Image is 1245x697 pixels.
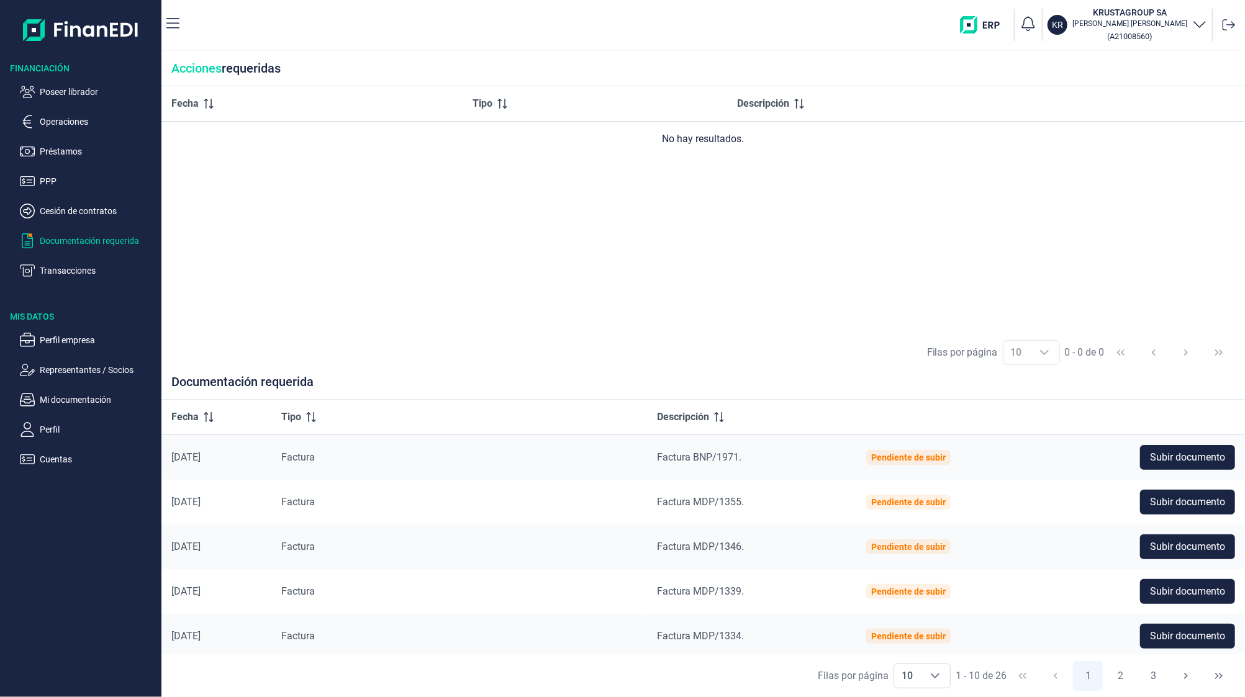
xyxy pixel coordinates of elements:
[920,664,950,688] div: Choose
[1008,661,1038,691] button: First Page
[171,451,261,464] div: [DATE]
[281,410,301,425] span: Tipo
[171,132,1235,146] div: No hay resultados.
[1072,6,1187,19] h3: KRUSTAGROUP SA
[1048,6,1207,43] button: KRKRUSTAGROUP SA[PERSON_NAME] [PERSON_NAME](A21008560)
[20,144,156,159] button: Préstamos
[20,392,156,407] button: Mi documentación
[281,451,315,463] span: Factura
[40,422,156,437] p: Perfil
[171,585,261,598] div: [DATE]
[40,333,156,348] p: Perfil empresa
[171,541,261,553] div: [DATE]
[871,542,946,552] div: Pendiente de subir
[1106,661,1136,691] button: Page 2
[473,96,492,111] span: Tipo
[1140,534,1235,559] button: Subir documento
[23,10,139,50] img: Logo de aplicación
[871,631,946,641] div: Pendiente de subir
[40,263,156,278] p: Transacciones
[1171,338,1201,367] button: Next Page
[737,96,789,111] span: Descripción
[657,496,744,508] span: Factura MDP/1355.
[20,362,156,377] button: Representantes / Socios
[40,392,156,407] p: Mi documentación
[171,496,261,508] div: [DATE]
[161,374,1245,400] div: Documentación requerida
[1140,490,1235,515] button: Subir documento
[818,668,889,683] div: Filas por página
[40,144,156,159] p: Préstamos
[281,496,315,508] span: Factura
[20,114,156,129] button: Operaciones
[1204,661,1234,691] button: Last Page
[40,233,156,248] p: Documentación requerida
[1150,539,1225,554] span: Subir documento
[161,51,1245,86] div: requeridas
[20,333,156,348] button: Perfil empresa
[1108,32,1152,41] small: Copiar cif
[171,410,199,425] span: Fecha
[40,452,156,467] p: Cuentas
[960,16,1009,34] img: erp
[40,362,156,377] p: Representantes / Socios
[657,451,741,463] span: Factura BNP/1971.
[1139,338,1169,367] button: Previous Page
[1041,661,1071,691] button: Previous Page
[20,204,156,218] button: Cesión de contratos
[20,84,156,99] button: Poseer librador
[1073,661,1103,691] button: Page 1
[20,233,156,248] button: Documentación requerida
[657,630,744,642] span: Factura MDP/1334.
[171,630,261,642] div: [DATE]
[1065,348,1105,357] span: 0 - 0 de 0
[1140,579,1235,604] button: Subir documento
[1072,19,1187,29] p: [PERSON_NAME] [PERSON_NAME]
[281,541,315,552] span: Factura
[927,345,998,360] div: Filas por página
[871,587,946,596] div: Pendiente de subir
[1139,661,1169,691] button: Page 3
[40,204,156,218] p: Cesión de contratos
[20,422,156,437] button: Perfil
[20,174,156,189] button: PPP
[657,585,744,597] span: Factura MDP/1339.
[1150,629,1225,644] span: Subir documento
[281,585,315,597] span: Factura
[171,96,199,111] span: Fecha
[871,497,946,507] div: Pendiente de subir
[657,410,709,425] span: Descripción
[1106,338,1136,367] button: First Page
[171,61,222,76] span: Acciones
[956,671,1007,681] span: 1 - 10 de 26
[1150,495,1225,510] span: Subir documento
[40,84,156,99] p: Poseer librador
[20,452,156,467] button: Cuentas
[40,174,156,189] p: PPP
[20,263,156,278] button: Transacciones
[1052,19,1063,31] p: KR
[1140,445,1235,470] button: Subir documento
[1204,338,1234,367] button: Last Page
[1030,341,1059,364] div: Choose
[871,452,946,462] div: Pendiente de subir
[1171,661,1201,691] button: Next Page
[1140,624,1235,649] button: Subir documento
[894,664,920,688] span: 10
[1150,450,1225,465] span: Subir documento
[657,541,744,552] span: Factura MDP/1346.
[1150,584,1225,599] span: Subir documento
[40,114,156,129] p: Operaciones
[281,630,315,642] span: Factura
